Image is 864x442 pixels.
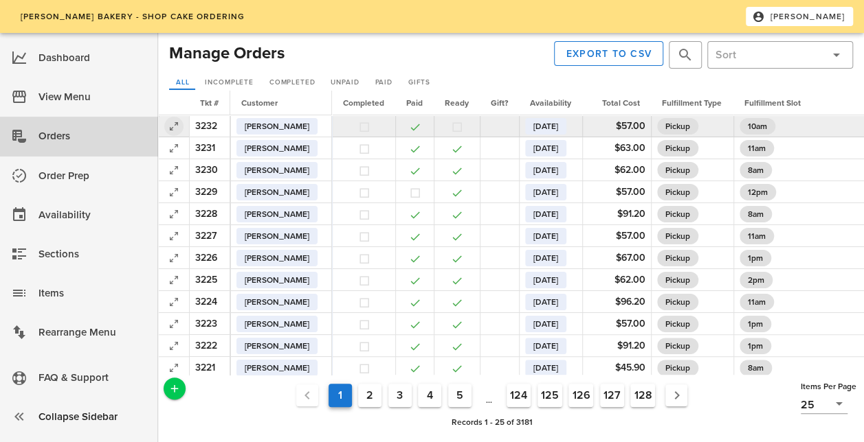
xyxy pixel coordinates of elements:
td: $57.00 [582,313,651,335]
span: Unpaid [330,78,359,86]
td: 3222 [189,335,230,357]
td: $57.00 [582,225,651,247]
td: $62.00 [582,159,651,181]
span: Completed [269,78,315,86]
span: [DATE] [533,360,558,376]
span: Pickup [665,294,690,310]
span: [PERSON_NAME] [245,272,309,288]
th: Gift? [480,91,519,115]
button: Next page [665,384,687,406]
th: Paid [395,91,434,115]
div: Rearrange Menu [38,321,147,344]
button: Current Page, Page 1 [329,384,352,407]
th: Total Cost [582,91,651,115]
td: $62.00 [582,269,651,291]
div: Hit Enter to search [669,41,702,69]
a: Completed [263,76,322,90]
span: Pickup [665,206,690,222]
span: [DATE] [533,338,558,354]
button: Export to CSV [554,41,664,66]
div: Collapse Sidebar [38,406,147,428]
button: Goto Page 126 [568,384,593,407]
span: Pickup [665,228,690,244]
div: Dashboard [38,47,147,69]
td: $91.20 [582,335,651,357]
span: [DATE] [533,228,558,244]
button: Expand Record [164,314,184,334]
span: Total Cost [602,98,640,108]
span: Pickup [665,272,690,288]
td: $57.00 [582,181,651,203]
span: Gift? [491,98,508,108]
a: Unpaid [324,76,366,90]
span: ... [478,384,500,406]
span: [PERSON_NAME] [245,162,309,178]
span: [PERSON_NAME] [245,250,309,266]
span: 1pm [748,338,763,354]
span: Fulfillment Slot [744,98,801,108]
span: [PERSON_NAME] [245,228,309,244]
td: 3229 [189,181,230,203]
nav: Pagination Navigation [188,380,795,410]
div: Order Prep [38,165,147,187]
td: $91.20 [582,203,651,225]
a: [PERSON_NAME] Bakery - Shop Cake Ordering [11,7,254,26]
span: Paid [406,98,423,108]
button: Expand Record [164,161,184,180]
th: Ready [434,91,480,115]
td: 3227 [189,225,230,247]
td: 3226 [189,247,230,269]
div: FAQ & Support [38,367,147,389]
div: Records 1 - 25 of 3181 [186,413,798,431]
div: Orders [38,125,147,148]
button: Goto Page 2 [358,384,381,407]
button: Expand Record [164,336,184,356]
button: Expand Record [164,358,184,377]
span: [DATE] [533,272,558,288]
span: Pickup [665,360,690,376]
span: 12pm [748,184,768,200]
span: Export to CSV [566,48,652,60]
th: Fulfillment Type [651,91,733,115]
td: 3230 [189,159,230,181]
td: 3224 [189,291,230,313]
span: [DATE] [533,206,558,222]
span: [PERSON_NAME] [245,360,309,376]
div: Sections [38,243,147,266]
button: Goto Page 124 [507,384,531,407]
td: 3225 [189,269,230,291]
span: Items Per Page [801,382,856,391]
th: Availability [519,91,582,115]
td: 3221 [189,357,230,379]
span: Pickup [665,162,690,178]
span: Availability [530,98,571,108]
button: Expand Record [164,139,184,158]
span: All [175,78,190,86]
span: Gifts [408,78,430,86]
th: Tkt # [189,91,230,115]
a: Paid [368,76,399,90]
span: Paid [374,78,392,86]
a: All [169,76,195,90]
span: 10am [748,118,767,135]
span: [DATE] [533,162,558,178]
span: [PERSON_NAME] [245,294,309,310]
button: Expand Record [164,183,184,202]
td: $96.20 [582,291,651,313]
button: Add a New Record [164,377,186,399]
button: prepend icon [677,47,694,63]
span: Customer [241,98,278,108]
span: 11am [748,294,766,310]
span: Pickup [665,118,690,135]
span: 1pm [748,250,763,266]
a: Incomplete [198,76,260,90]
button: Goto Page 128 [630,384,655,407]
button: Expand Record [164,205,184,224]
span: [PERSON_NAME] [245,140,309,156]
span: [DATE] [533,140,558,156]
button: Expand Record [164,292,184,312]
span: Pickup [665,250,690,266]
span: [DATE] [533,250,558,266]
span: Ready [445,98,469,108]
span: [PERSON_NAME] [245,338,309,354]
